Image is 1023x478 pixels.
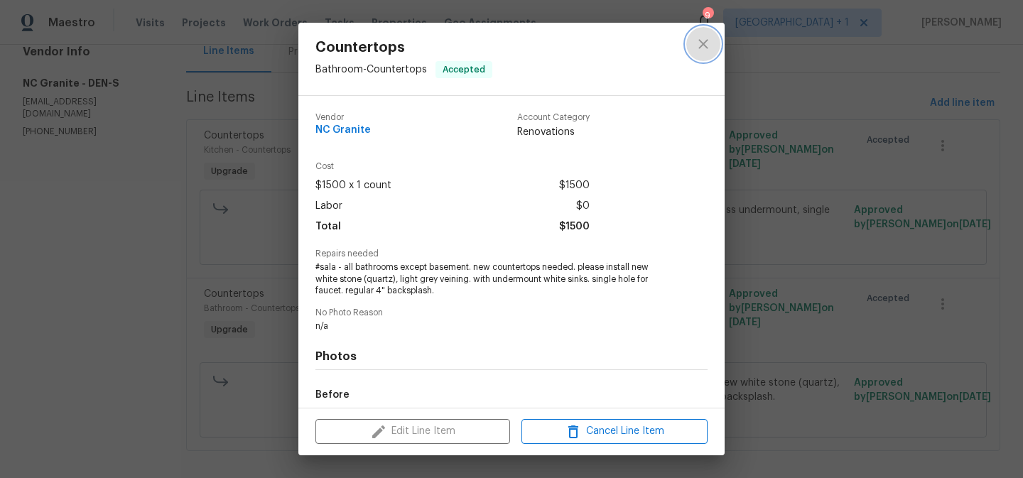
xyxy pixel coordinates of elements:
[703,9,713,23] div: 9
[559,175,590,196] span: $1500
[576,196,590,217] span: $0
[315,349,708,364] h4: Photos
[315,40,492,55] span: Countertops
[521,419,708,444] button: Cancel Line Item
[437,63,491,77] span: Accepted
[315,196,342,217] span: Labor
[315,175,391,196] span: $1500 x 1 count
[526,423,703,440] span: Cancel Line Item
[315,308,708,317] span: No Photo Reason
[315,125,371,136] span: NC Granite
[315,249,708,259] span: Repairs needed
[517,125,590,139] span: Renovations
[686,27,720,61] button: close
[517,113,590,122] span: Account Category
[315,162,590,171] span: Cost
[315,261,669,297] span: #sala - all bathrooms except basement. new countertops needed. please install new white stone (qu...
[315,320,669,332] span: n/a
[315,390,350,400] h5: Before
[315,113,371,122] span: Vendor
[315,65,427,75] span: Bathroom - Countertops
[315,217,341,237] span: Total
[559,217,590,237] span: $1500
